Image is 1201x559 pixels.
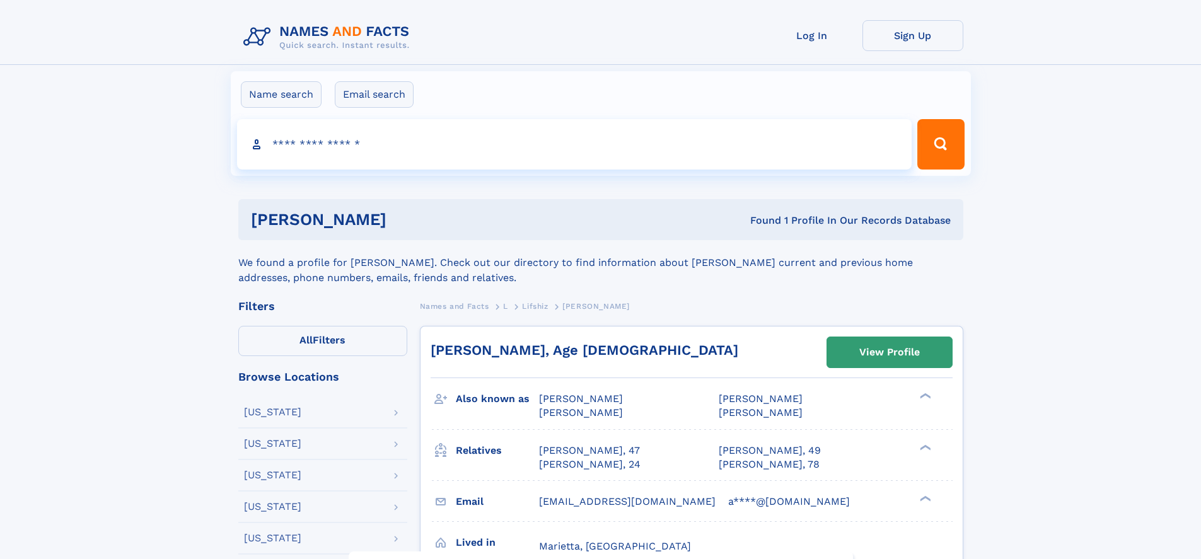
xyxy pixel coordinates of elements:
[522,302,548,311] span: Lifshiz
[456,388,539,410] h3: Also known as
[238,326,407,356] label: Filters
[568,214,951,228] div: Found 1 Profile In Our Records Database
[522,298,548,314] a: Lifshiz
[503,302,508,311] span: L
[719,458,820,471] a: [PERSON_NAME], 78
[539,406,623,418] span: [PERSON_NAME]
[859,338,920,367] div: View Profile
[917,392,932,400] div: ❯
[539,444,640,458] a: [PERSON_NAME], 47
[238,301,407,312] div: Filters
[244,439,301,449] div: [US_STATE]
[238,371,407,383] div: Browse Locations
[827,337,952,367] a: View Profile
[238,240,963,285] div: We found a profile for [PERSON_NAME]. Check out our directory to find information about [PERSON_N...
[335,81,414,108] label: Email search
[917,443,932,451] div: ❯
[562,302,630,311] span: [PERSON_NAME]
[244,502,301,512] div: [US_STATE]
[456,440,539,461] h3: Relatives
[241,81,322,108] label: Name search
[237,119,912,170] input: search input
[431,342,738,358] a: [PERSON_NAME], Age [DEMOGRAPHIC_DATA]
[539,393,623,405] span: [PERSON_NAME]
[456,491,539,512] h3: Email
[244,470,301,480] div: [US_STATE]
[251,212,569,228] h1: [PERSON_NAME]
[420,298,489,314] a: Names and Facts
[244,533,301,543] div: [US_STATE]
[917,494,932,502] div: ❯
[917,119,964,170] button: Search Button
[719,406,803,418] span: [PERSON_NAME]
[719,393,803,405] span: [PERSON_NAME]
[456,532,539,553] h3: Lived in
[762,20,862,51] a: Log In
[539,495,716,507] span: [EMAIL_ADDRESS][DOMAIN_NAME]
[862,20,963,51] a: Sign Up
[719,444,821,458] a: [PERSON_NAME], 49
[539,458,641,471] a: [PERSON_NAME], 24
[238,20,420,54] img: Logo Names and Facts
[244,407,301,417] div: [US_STATE]
[299,334,313,346] span: All
[539,540,691,552] span: Marietta, [GEOGRAPHIC_DATA]
[503,298,508,314] a: L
